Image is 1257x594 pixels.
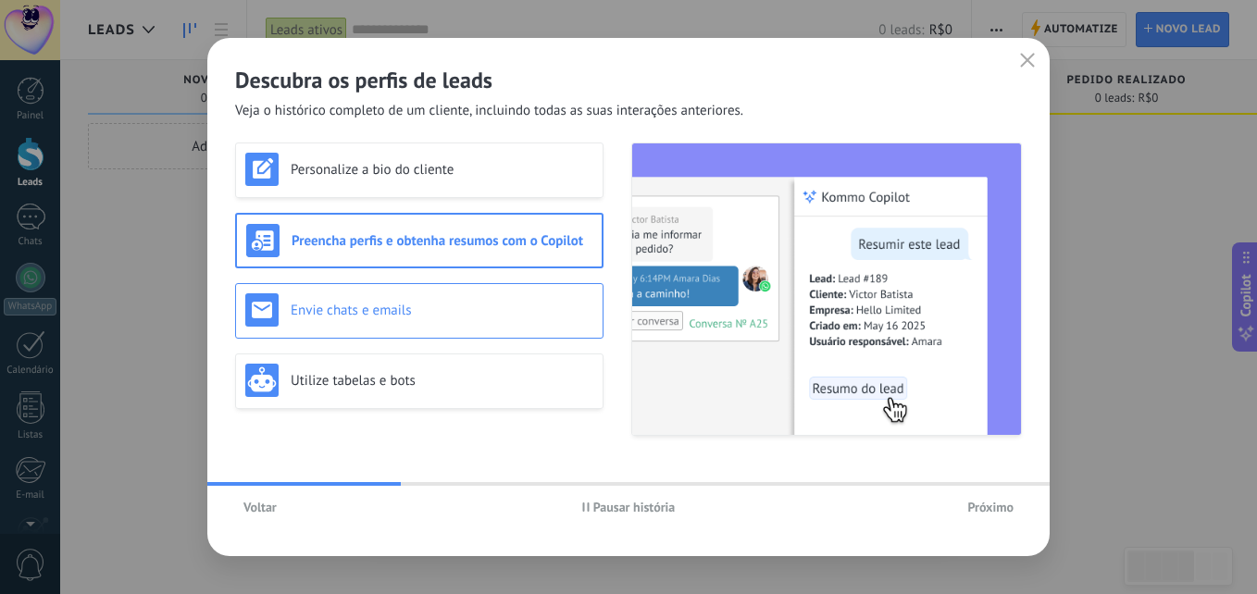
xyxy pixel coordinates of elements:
h3: Preencha perfis e obtenha resumos com o Copilot [292,232,592,250]
button: Próximo [959,493,1022,521]
h3: Personalize a bio do cliente [291,161,593,179]
h3: Utilize tabelas e bots [291,372,593,390]
span: Veja o histórico completo de um cliente, incluindo todas as suas interações anteriores. [235,102,743,120]
button: Pausar história [574,493,684,521]
span: Próximo [967,501,1014,514]
h3: Envie chats e emails [291,302,593,319]
span: Pausar história [593,501,676,514]
h2: Descubra os perfis de leads [235,66,1022,94]
button: Voltar [235,493,285,521]
span: Voltar [243,501,277,514]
